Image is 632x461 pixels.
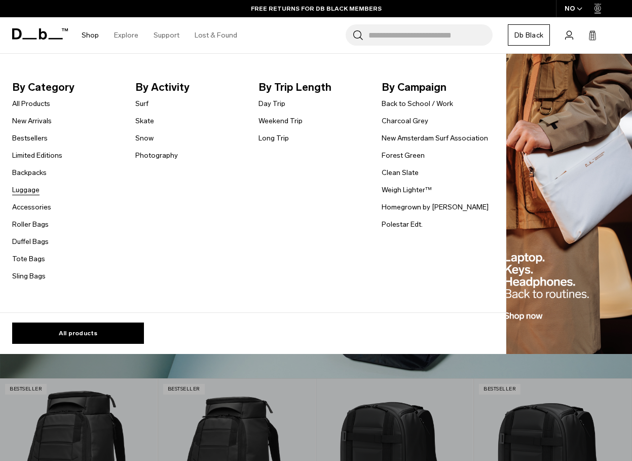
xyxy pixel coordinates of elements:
[508,24,550,46] a: Db Black
[12,323,144,344] a: All products
[12,79,119,95] span: By Category
[382,133,488,144] a: New Amsterdam Surf Association
[382,116,428,126] a: Charcoal Grey
[135,133,154,144] a: Snow
[154,17,179,53] a: Support
[251,4,382,13] a: FREE RETURNS FOR DB BLACK MEMBERS
[12,219,49,230] a: Roller Bags
[12,254,45,264] a: Tote Bags
[382,219,423,230] a: Polestar Edt.
[12,167,47,178] a: Backpacks
[135,98,148,109] a: Surf
[135,79,242,95] span: By Activity
[382,167,419,178] a: Clean Slate
[258,98,285,109] a: Day Trip
[258,133,289,144] a: Long Trip
[382,202,489,212] a: Homegrown by [PERSON_NAME]
[382,79,489,95] span: By Campaign
[506,54,632,354] img: Db
[114,17,138,53] a: Explore
[382,98,453,109] a: Back to School / Work
[12,236,49,247] a: Duffel Bags
[382,150,425,161] a: Forest Green
[258,79,365,95] span: By Trip Length
[12,271,46,281] a: Sling Bags
[135,150,178,161] a: Photography
[135,116,154,126] a: Skate
[12,116,52,126] a: New Arrivals
[382,185,432,195] a: Weigh Lighter™
[12,133,48,144] a: Bestsellers
[258,116,303,126] a: Weekend Trip
[12,150,62,161] a: Limited Editions
[74,17,245,53] nav: Main Navigation
[82,17,99,53] a: Shop
[12,185,40,195] a: Luggage
[12,202,51,212] a: Accessories
[195,17,237,53] a: Lost & Found
[12,98,50,109] a: All Products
